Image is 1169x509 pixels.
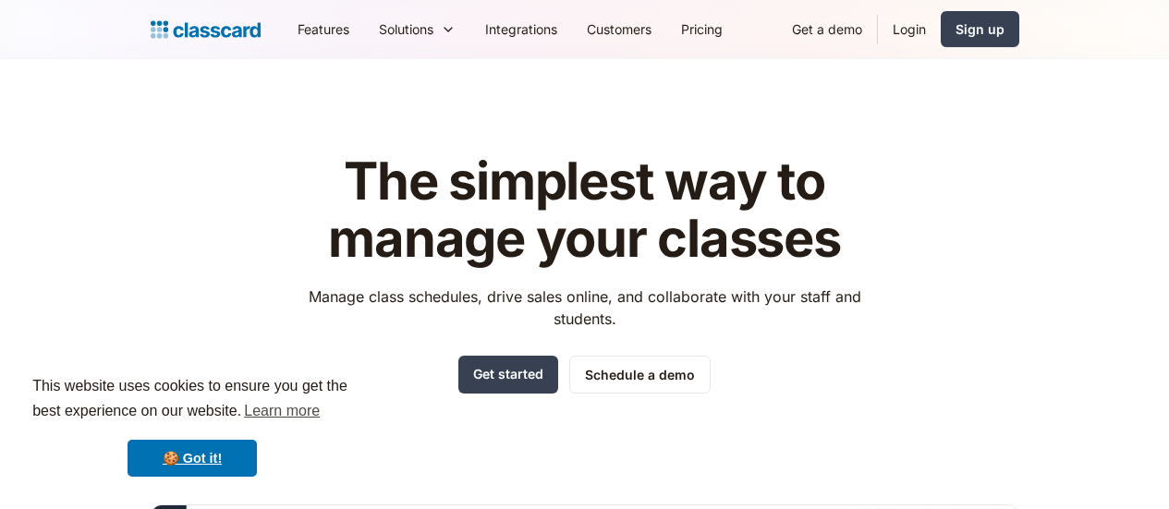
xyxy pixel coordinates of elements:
[572,8,666,50] a: Customers
[777,8,877,50] a: Get a demo
[291,285,878,330] p: Manage class schedules, drive sales online, and collaborate with your staff and students.
[283,8,364,50] a: Features
[364,8,470,50] div: Solutions
[128,440,257,477] a: dismiss cookie message
[458,356,558,394] a: Get started
[379,19,433,39] div: Solutions
[941,11,1019,47] a: Sign up
[666,8,737,50] a: Pricing
[151,17,261,42] a: home
[15,358,370,494] div: cookieconsent
[241,397,323,425] a: learn more about cookies
[956,19,1005,39] div: Sign up
[569,356,711,394] a: Schedule a demo
[470,8,572,50] a: Integrations
[291,153,878,267] h1: The simplest way to manage your classes
[878,8,941,50] a: Login
[32,375,352,425] span: This website uses cookies to ensure you get the best experience on our website.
